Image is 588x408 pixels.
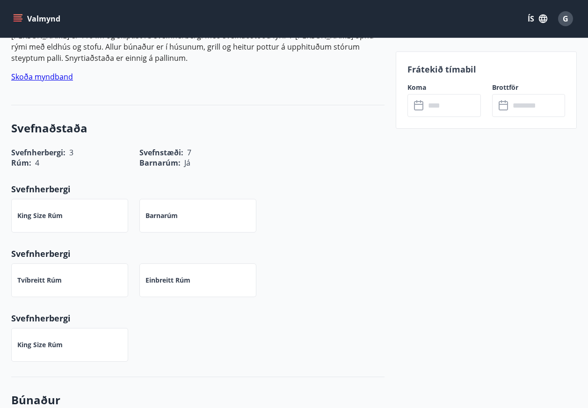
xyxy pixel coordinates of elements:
[407,63,565,75] p: Frátekið tímabil
[17,211,63,220] p: King Size rúm
[492,83,566,92] label: Brottför
[11,19,385,64] p: Grjóthólsbraut 4 er nýtt hús sem FIT hefur látið byggja í orlofsbyggðinni í [GEOGRAPHIC_DATA]. [P...
[11,183,385,195] p: Svefnherbergi
[11,312,385,324] p: Svefnherbergi
[145,276,190,285] p: Einbreitt rúm
[139,158,181,168] span: Barnarúm :
[145,211,178,220] p: Barnarúm
[11,72,73,82] a: Skoða myndband
[11,158,31,168] span: Rúm :
[17,276,62,285] p: Tvíbreitt rúm
[35,158,39,168] span: 4
[523,10,552,27] button: ÍS
[17,340,63,350] p: King Size rúm
[554,7,577,30] button: G
[407,83,481,92] label: Koma
[184,158,190,168] span: Já
[11,10,64,27] button: menu
[11,120,385,136] h3: Svefnaðstaða
[563,14,568,24] span: G
[11,248,385,260] p: Svefnherbergi
[11,392,385,408] h3: Búnaður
